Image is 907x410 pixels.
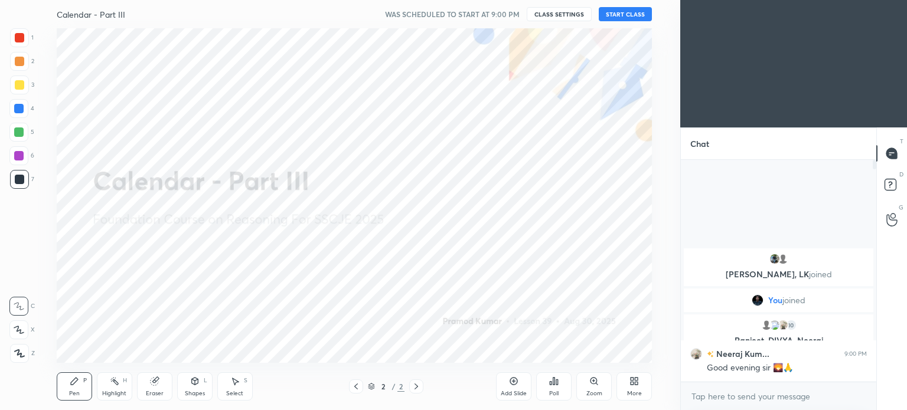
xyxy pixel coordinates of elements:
[123,378,127,383] div: H
[9,123,34,142] div: 5
[385,9,520,19] h5: WAS SCHEDULED TO START AT 9:00 PM
[707,351,714,357] img: no-rating-badge.077c3623.svg
[10,28,34,47] div: 1
[769,253,781,265] img: 1996a41c05a54933bfa64e97c9bd7d8b.jpg
[185,391,205,396] div: Shapes
[899,203,903,212] p: G
[768,296,782,305] span: You
[10,52,34,71] div: 2
[9,297,35,316] div: C
[690,348,702,360] img: 9081843af544456586c459531e725913.jpg
[10,170,34,189] div: 7
[586,391,602,396] div: Zoom
[57,9,125,20] h4: Calendar - Part III
[681,246,876,382] div: grid
[900,137,903,146] p: T
[9,99,34,118] div: 4
[681,128,719,159] p: Chat
[714,347,769,360] h6: Neeraj Kum...
[627,391,642,396] div: More
[777,319,789,331] img: 9081843af544456586c459531e725913.jpg
[9,146,34,165] div: 6
[899,170,903,179] p: D
[752,294,764,306] img: a66458c536b8458bbb59fb65c32c454b.jpg
[691,336,866,345] p: Ranjeet, DIVYA, Neeraj
[844,350,867,357] div: 9:00 PM
[377,383,389,390] div: 2
[146,391,164,396] div: Eraser
[809,268,832,280] span: joined
[244,378,247,383] div: S
[777,253,789,265] img: default.png
[9,320,35,339] div: X
[501,391,527,396] div: Add Slide
[226,391,243,396] div: Select
[391,383,395,390] div: /
[10,76,34,94] div: 3
[102,391,126,396] div: Highlight
[761,319,772,331] img: default.png
[691,270,866,279] p: [PERSON_NAME], LK
[83,378,87,383] div: P
[785,319,797,331] div: 10
[204,378,207,383] div: L
[599,7,652,21] button: START CLASS
[769,319,781,331] img: 3
[397,381,404,392] div: 2
[782,296,805,305] span: joined
[549,391,559,396] div: Poll
[707,362,867,374] div: Good evening sir 🌄🙏
[69,391,80,396] div: Pen
[10,344,35,363] div: Z
[527,7,592,21] button: CLASS SETTINGS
